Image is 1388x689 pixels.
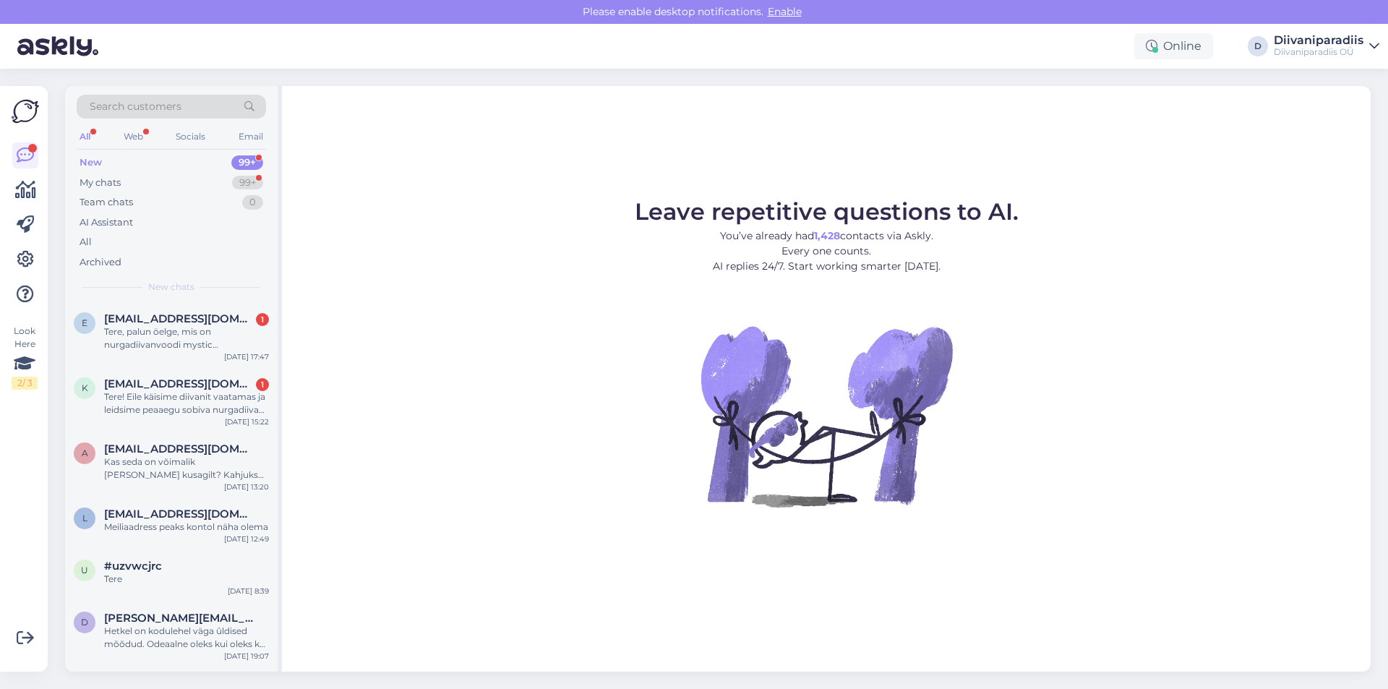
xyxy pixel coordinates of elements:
div: Meiliaadress peaks kontol näha olema [104,521,269,534]
div: [DATE] 12:49 [224,534,269,544]
div: Tere, palun öelge, mis on nurgadiivanvoodi mystic (396DVOMISTICNNEVE83) kanga vastupidavuse näita... [104,325,269,351]
b: 1,428 [814,229,840,242]
a: DiivaniparadiisDiivaniparadiis OÜ [1274,35,1379,58]
div: Team chats [80,195,133,210]
div: 99+ [231,155,263,170]
span: Search customers [90,99,181,114]
div: [DATE] 13:20 [224,482,269,492]
span: katrine.m07@gmail.com [104,377,254,390]
div: All [80,235,92,249]
div: [DATE] 8:39 [228,586,269,596]
span: l [82,513,87,523]
img: No Chat active [696,286,956,546]
div: Archived [80,255,121,270]
div: 1 [256,313,269,326]
div: 99+ [232,176,263,190]
div: Tere [104,573,269,586]
div: Tere! Eile käisime diivanit vaatamas ja leidsime peaaegu sobiva nurgadiivani PRESENT loodusvalges... [104,390,269,416]
span: eret.k77@gmail.com [104,312,254,325]
div: Hetkel on kodulehel väga ûldised mõõdud. Odeaalne oleks kui oleks ka joonis koos mõotudega. [104,625,269,651]
div: Look Here [12,325,38,390]
div: [DATE] 19:07 [224,651,269,662]
div: My chats [80,176,121,190]
span: Leave repetitive questions to AI. [635,197,1019,226]
div: New [80,155,102,170]
div: [DATE] 17:47 [224,351,269,362]
p: You’ve already had contacts via Askly. Every one counts. AI replies 24/7. Start working smarter [... [635,228,1019,274]
img: Askly Logo [12,98,39,125]
span: Enable [763,5,806,18]
span: u [81,565,88,575]
div: Email [236,127,266,146]
span: leiliulle@gmail.com [104,508,254,521]
span: e [82,317,87,328]
span: #uzvwcjrc [104,560,162,573]
div: 1 [256,378,269,391]
span: diana.lyytsepp@gmail.com [104,612,254,625]
div: 2 / 3 [12,377,38,390]
div: D [1248,36,1268,56]
div: 0 [242,195,263,210]
div: All [77,127,93,146]
div: Web [121,127,146,146]
div: AI Assistant [80,215,133,230]
span: a [82,448,88,458]
div: Kas seda on võimalik [PERSON_NAME] kusagilt? Kahjuks ostetud pakendites [PERSON_NAME] ole. Kauplu... [104,455,269,482]
span: d [81,617,88,628]
span: k [82,382,88,393]
div: Diivaniparadiis OÜ [1274,46,1363,58]
div: Online [1134,33,1213,59]
span: aimi.andla@gmail.com [104,442,254,455]
div: Socials [173,127,208,146]
div: [DATE] 15:22 [225,416,269,427]
span: New chats [148,281,194,294]
div: Diivaniparadiis [1274,35,1363,46]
